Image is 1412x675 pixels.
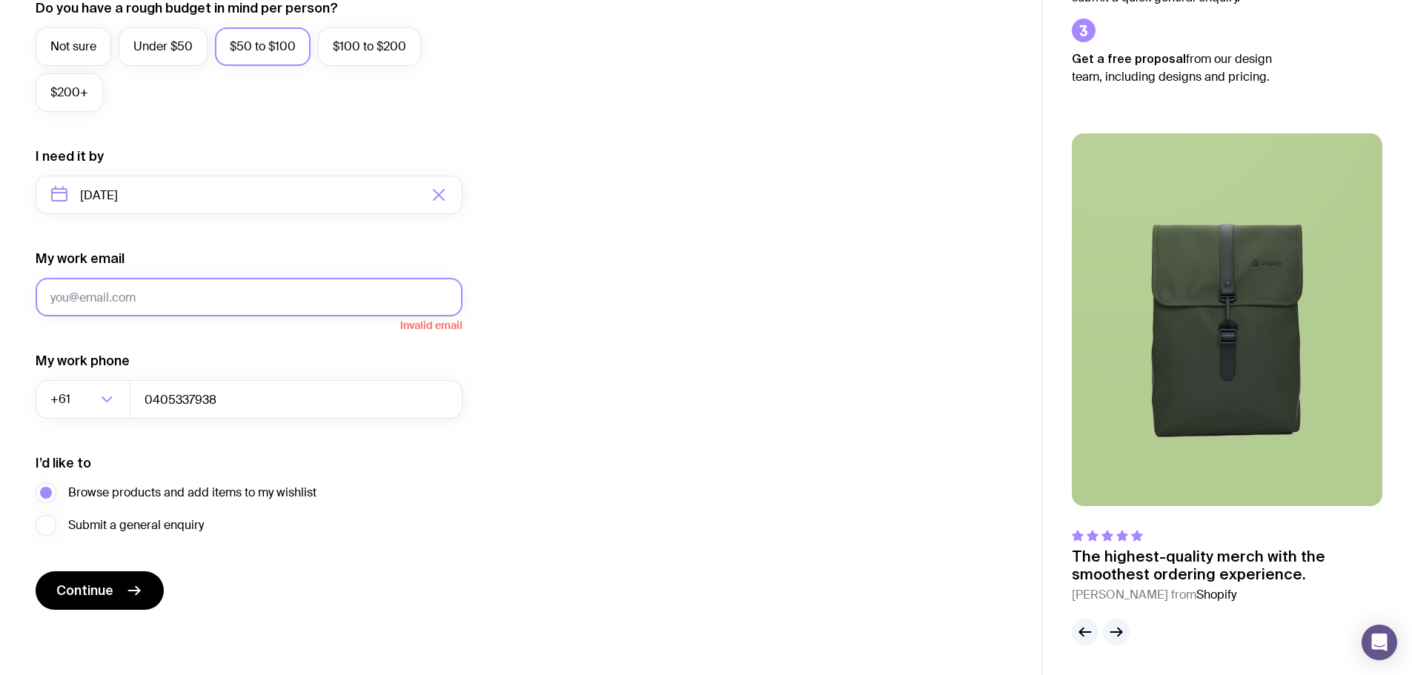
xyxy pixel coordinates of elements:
span: Continue [56,582,113,599]
cite: [PERSON_NAME] from [1072,586,1382,604]
span: Submit a general enquiry [68,516,204,534]
label: My work email [36,250,125,267]
label: Under $50 [119,27,208,66]
button: Continue [36,571,164,610]
span: Browse products and add items to my wishlist [68,484,316,502]
strong: Get a free proposal [1072,52,1186,65]
span: +61 [50,380,73,419]
p: from our design team, including designs and pricing. [1072,50,1294,86]
span: Invalid email [36,316,463,331]
input: Search for option [73,380,96,419]
p: The highest-quality merch with the smoothest ordering experience. [1072,548,1382,583]
label: I need it by [36,147,104,165]
label: $200+ [36,73,103,112]
input: 0400123456 [130,380,463,419]
label: I’d like to [36,454,91,472]
label: Not sure [36,27,111,66]
input: you@email.com [36,278,463,316]
div: Search for option [36,380,130,419]
label: $50 to $100 [215,27,311,66]
label: My work phone [36,352,130,370]
div: Open Intercom Messenger [1362,625,1397,660]
span: Shopify [1196,587,1236,602]
label: $100 to $200 [318,27,421,66]
input: Select a target date [36,176,463,214]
